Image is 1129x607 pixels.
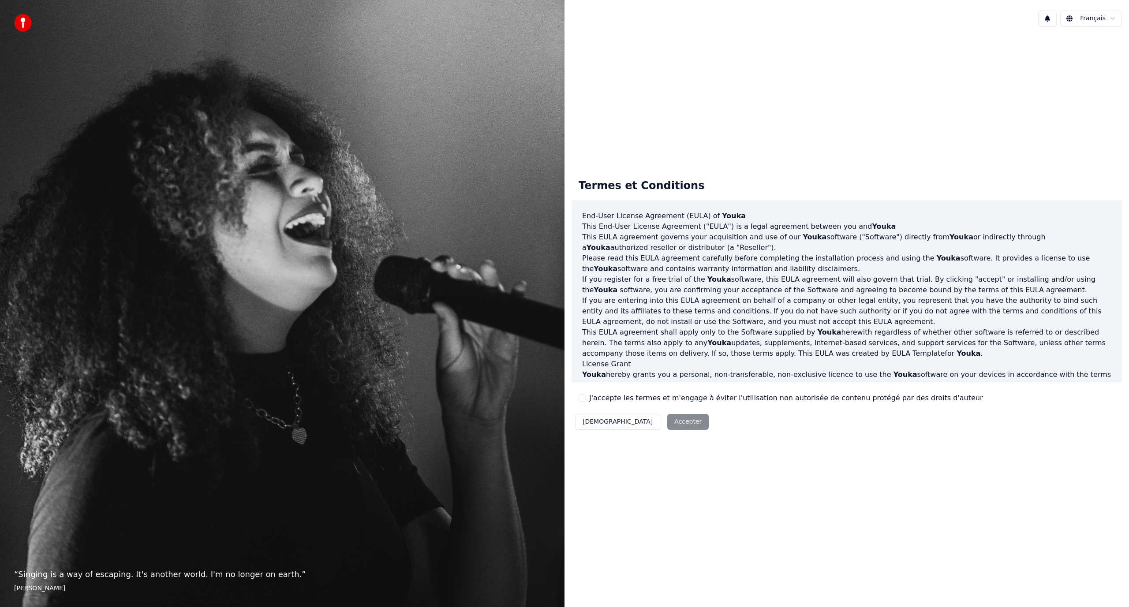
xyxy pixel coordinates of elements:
span: Youka [594,286,617,294]
a: EULA Template [892,349,945,357]
span: Youka [582,370,606,379]
span: Youka [950,233,973,241]
div: Termes et Conditions [572,172,711,200]
p: If you are entering into this EULA agreement on behalf of a company or other legal entity, you re... [582,295,1111,327]
p: hereby grants you a personal, non-transferable, non-exclusive licence to use the software on your... [582,369,1111,391]
span: Youka [872,222,896,231]
span: Youka [957,349,980,357]
p: If you register for a free trial of the software, this EULA agreement will also govern that trial... [582,274,1111,295]
p: This End-User License Agreement ("EULA") is a legal agreement between you and [582,221,1111,232]
span: Youka [707,339,731,347]
img: youka [14,14,32,32]
p: “ Singing is a way of escaping. It's another world. I'm no longer on earth. ” [14,568,550,581]
label: J'accepte les termes et m'engage à éviter l'utilisation non autorisée de contenu protégé par des ... [589,393,983,403]
h3: End-User License Agreement (EULA) of [582,211,1111,221]
span: Youka [937,254,961,262]
span: Youka [893,370,917,379]
p: Please read this EULA agreement carefully before completing the installation process and using th... [582,253,1111,274]
p: This EULA agreement shall apply only to the Software supplied by herewith regardless of whether o... [582,327,1111,359]
span: Youka [722,212,746,220]
h3: License Grant [582,359,1111,369]
button: [DEMOGRAPHIC_DATA] [575,414,660,430]
footer: [PERSON_NAME] [14,584,550,593]
span: Youka [803,233,826,241]
span: Youka [707,275,731,283]
span: Youka [587,243,610,252]
span: Youka [818,328,841,336]
span: Youka [594,264,617,273]
p: This EULA agreement governs your acquisition and use of our software ("Software") directly from o... [582,232,1111,253]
